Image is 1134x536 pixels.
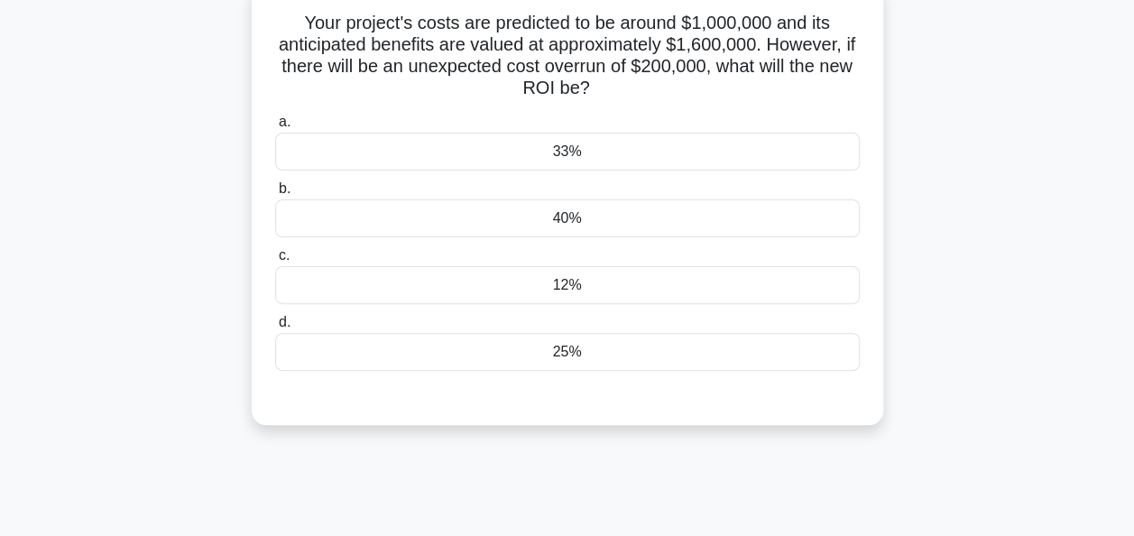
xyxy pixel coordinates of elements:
[275,133,860,171] div: 33%
[279,314,290,329] span: d.
[279,247,290,263] span: c.
[275,266,860,304] div: 12%
[279,114,290,129] span: a.
[275,333,860,371] div: 25%
[279,180,290,196] span: b.
[273,12,862,100] h5: Your project's costs are predicted to be around $1,000,000 and its anticipated benefits are value...
[275,199,860,237] div: 40%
